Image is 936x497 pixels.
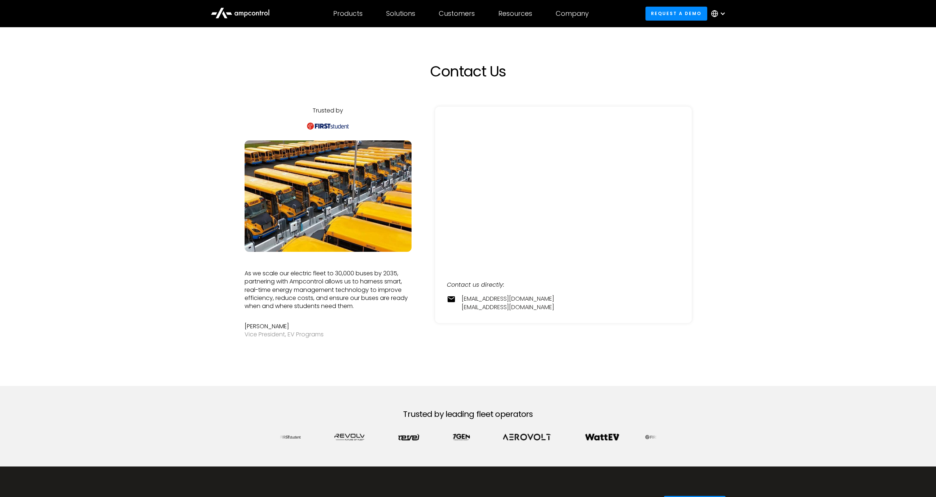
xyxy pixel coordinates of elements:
[498,10,532,18] div: Resources
[462,295,554,303] a: [EMAIL_ADDRESS][DOMAIN_NAME]
[439,10,475,18] div: Customers
[333,10,363,18] div: Products
[386,10,415,18] div: Solutions
[447,118,680,251] iframe: Form 0
[645,7,707,20] a: Request a demo
[556,10,589,18] div: Company
[462,303,554,311] a: [EMAIL_ADDRESS][DOMAIN_NAME]
[306,62,630,80] h1: Contact Us
[447,281,680,289] div: Contact us directly:
[403,410,533,419] h2: Trusted by leading fleet operators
